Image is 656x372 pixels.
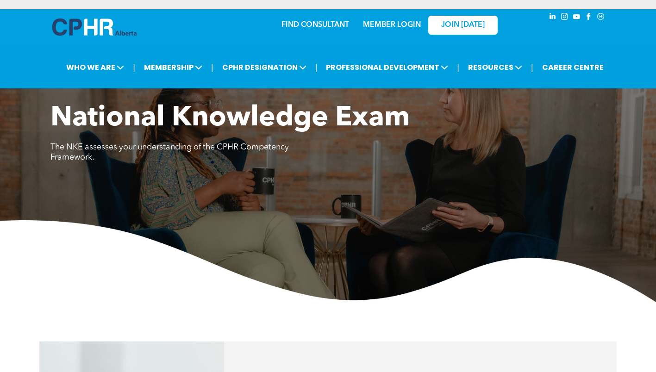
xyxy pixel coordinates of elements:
li: | [133,58,135,77]
span: MEMBERSHIP [141,59,205,76]
a: Social network [596,12,606,24]
span: WHO WE ARE [63,59,127,76]
img: A blue and white logo for cp alberta [52,19,137,36]
li: | [211,58,213,77]
a: FIND CONSULTANT [281,21,349,29]
span: The NKE assesses your understanding of the CPHR Competency Framework. [50,143,289,161]
a: CAREER CENTRE [539,59,606,76]
a: JOIN [DATE] [428,16,498,35]
span: National Knowledge Exam [50,105,410,132]
a: facebook [584,12,594,24]
span: CPHR DESIGNATION [219,59,309,76]
li: | [457,58,459,77]
a: youtube [572,12,582,24]
a: MEMBER LOGIN [363,21,421,29]
span: RESOURCES [465,59,525,76]
a: instagram [560,12,570,24]
span: JOIN [DATE] [441,21,485,30]
li: | [315,58,318,77]
span: PROFESSIONAL DEVELOPMENT [323,59,451,76]
li: | [531,58,533,77]
a: linkedin [548,12,558,24]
